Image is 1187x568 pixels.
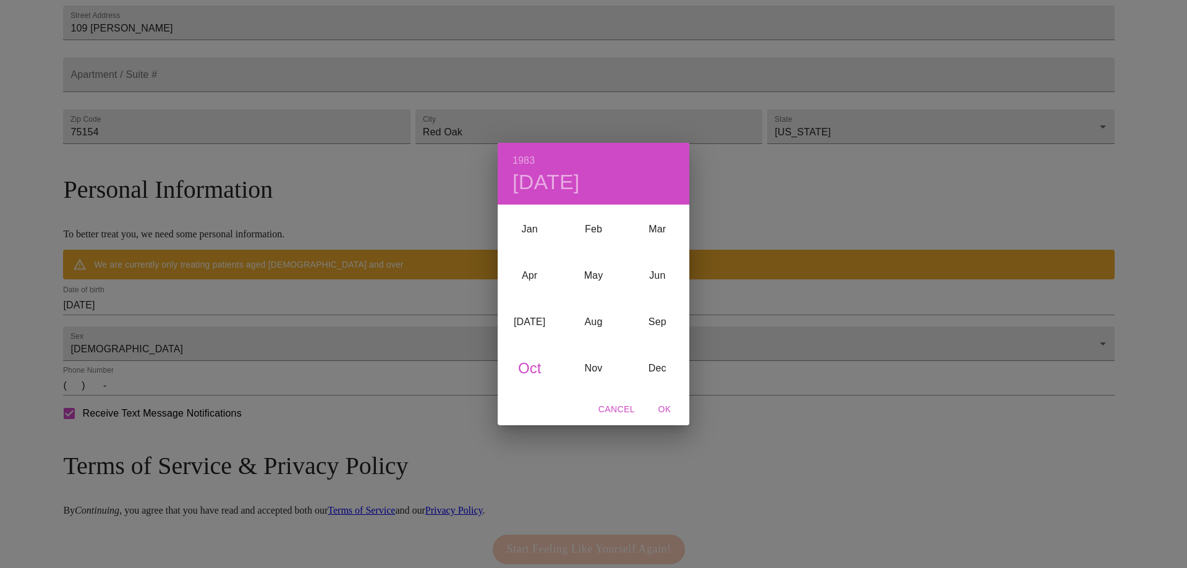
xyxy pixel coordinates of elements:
div: May [561,252,625,299]
div: Jan [498,206,561,252]
div: Mar [626,206,689,252]
button: Cancel [593,398,640,421]
div: Oct [498,345,561,391]
div: Dec [626,345,689,391]
div: [DATE] [498,299,561,345]
div: Jun [626,252,689,299]
div: Apr [498,252,561,299]
div: Feb [561,206,625,252]
span: Cancel [598,402,635,417]
div: Nov [561,345,625,391]
div: Aug [561,299,625,345]
button: [DATE] [513,169,580,195]
span: OK [650,402,679,417]
button: 1983 [513,152,535,169]
button: OK [645,398,684,421]
div: Sep [626,299,689,345]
